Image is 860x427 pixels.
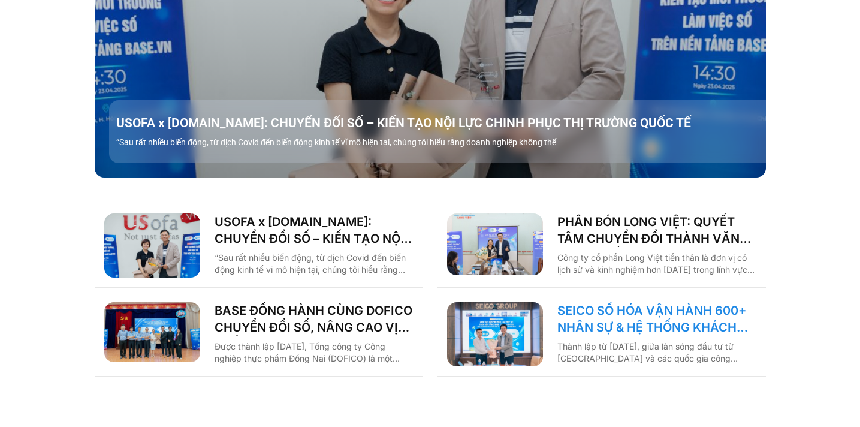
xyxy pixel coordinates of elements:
p: “Sau rất nhiều biến động, từ dịch Covid đến biến động kinh tế vĩ mô hiện tại, chúng tôi hiểu rằng... [116,136,773,149]
p: Được thành lập [DATE], Tổng công ty Công nghiệp thực phẩm Đồng Nai (DOFICO) là một trong những tổ... [215,341,414,365]
p: Công ty cổ phần Long Việt tiền thân là đơn vị có lịch sử và kinh nghiệm hơn [DATE] trong lĩnh vực... [557,252,756,276]
a: USOFA x [DOMAIN_NAME]: CHUYỂN ĐỔI SỐ – KIẾN TẠO NỘI LỰC CHINH PHỤC THỊ TRƯỜNG QUỐC TẾ [215,213,414,247]
p: Thành lập từ [DATE], giữa làn sóng đầu tư từ [GEOGRAPHIC_DATA] và các quốc gia công nghiệp phát t... [557,341,756,365]
a: PHÂN BÓN LONG VIỆT: QUYẾT TÂM CHUYỂN ĐỔI THÀNH VĂN PHÒNG SỐ, GIẢM CÁC THỦ TỤC GIẤY TỜ [557,213,756,247]
p: “Sau rất nhiều biến động, từ dịch Covid đến biến động kinh tế vĩ mô hiện tại, chúng tôi hiểu rằng... [215,252,414,276]
a: USOFA x [DOMAIN_NAME]: CHUYỂN ĐỔI SỐ – KIẾN TẠO NỘI LỰC CHINH PHỤC THỊ TRƯỜNG QUỐC TẾ [116,115,773,131]
a: BASE ĐỒNG HÀNH CÙNG DOFICO CHUYỂN ĐỔI SỐ, NÂNG CAO VỊ THẾ DOANH NGHIỆP VIỆT [215,302,414,336]
a: SEICO SỐ HÓA VẬN HÀNH 600+ NHÂN SỰ & HỆ THỐNG KHÁCH HÀNG CÙNG [DOMAIN_NAME] [557,302,756,336]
